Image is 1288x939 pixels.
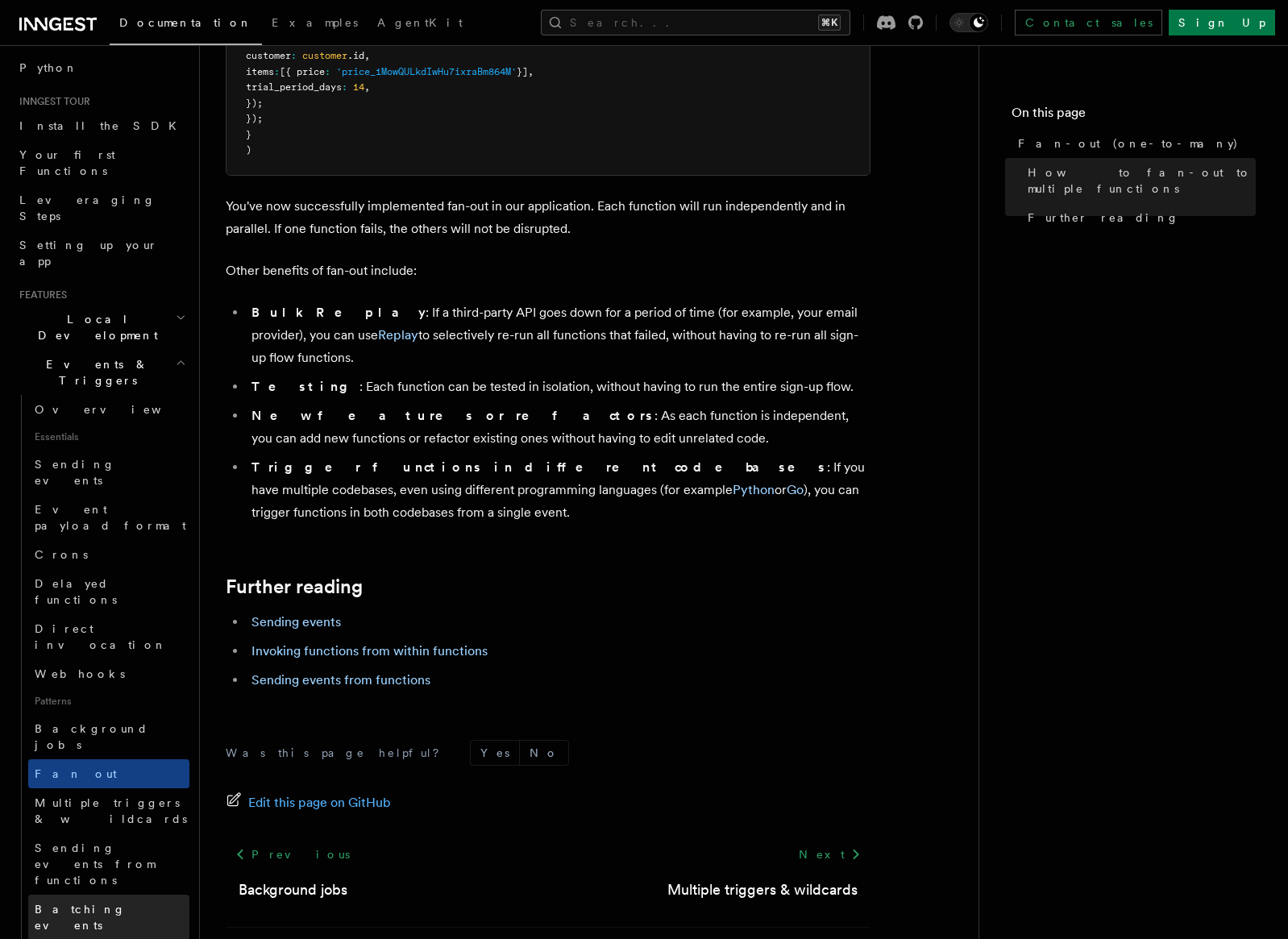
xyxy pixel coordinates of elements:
[246,129,251,140] span: }
[35,548,88,561] span: Crons
[35,667,125,680] span: Webhooks
[1028,210,1179,226] span: Further reading
[13,356,176,388] span: Events & Triggers
[262,5,368,44] a: Examples
[528,66,534,77] span: ,
[35,722,148,751] span: Background jobs
[251,672,430,688] a: Sending events from functions
[353,81,364,93] span: 14
[35,503,186,532] span: Event payload format
[541,10,850,35] button: Search...⌘K
[13,53,189,82] a: Python
[733,482,775,497] a: Python
[1018,135,1239,152] span: Fan-out (one-to-many)
[1012,103,1256,129] h4: On this page
[247,405,870,450] li: : As each function is independent, you can add new functions or refactor existing ones without ha...
[28,540,189,569] a: Crons
[272,16,358,29] span: Examples
[787,482,804,497] a: Go
[35,903,126,932] span: Batching events
[19,119,186,132] span: Install the SDK
[274,66,280,77] span: :
[28,450,189,495] a: Sending events
[35,841,155,887] span: Sending events from functions
[13,95,90,108] span: Inngest tour
[246,98,263,109] span: });
[302,50,347,61] span: customer
[247,376,870,398] li: : Each function can be tested in isolation, without having to run the entire sign-up flow.
[28,714,189,759] a: Background jobs
[378,327,418,343] a: Replay
[239,879,347,901] a: Background jobs
[28,424,189,450] span: Essentials
[949,13,988,32] button: Toggle dark mode
[35,403,201,416] span: Overview
[226,792,391,814] a: Edit this page on GitHub
[226,260,870,282] p: Other benefits of fan-out include:
[667,879,858,901] a: Multiple triggers & wildcards
[251,305,426,320] strong: Bulk Replay
[13,350,189,395] button: Events & Triggers
[19,148,115,177] span: Your first Functions
[35,577,117,606] span: Delayed functions
[28,395,189,424] a: Overview
[247,456,870,524] li: : If you have multiple codebases, even using different programming languages (for example or ), y...
[818,15,841,31] kbd: ⌘K
[226,575,363,598] a: Further reading
[28,569,189,614] a: Delayed functions
[325,66,330,77] span: :
[35,458,115,487] span: Sending events
[35,767,117,780] span: Fan out
[110,5,262,45] a: Documentation
[226,840,359,869] a: Previous
[28,688,189,714] span: Patterns
[28,788,189,833] a: Multiple triggers & wildcards
[13,185,189,231] a: Leveraging Steps
[35,622,167,651] span: Direct invocation
[1012,129,1256,158] a: Fan-out (one-to-many)
[19,239,158,268] span: Setting up your app
[520,741,568,765] button: No
[28,495,189,540] a: Event payload format
[251,379,359,394] strong: Testing
[248,792,391,814] span: Edit this page on GitHub
[291,50,297,61] span: :
[28,614,189,659] a: Direct invocation
[347,50,364,61] span: .id
[1028,164,1256,197] span: How to fan-out to multiple functions
[251,459,827,475] strong: Trigger functions in different codebases
[35,796,187,825] span: Multiple triggers & wildcards
[789,840,870,869] a: Next
[1021,158,1256,203] a: How to fan-out to multiple functions
[19,193,156,222] span: Leveraging Steps
[471,741,519,765] button: Yes
[246,50,291,61] span: customer
[336,66,517,77] span: 'price_1MowQULkdIwHu7ixraBm864M'
[364,81,370,93] span: ,
[13,305,189,350] button: Local Development
[377,16,463,29] span: AgentKit
[13,140,189,185] a: Your first Functions
[246,113,263,124] span: });
[251,614,341,629] a: Sending events
[364,50,370,61] span: ,
[342,81,347,93] span: :
[13,111,189,140] a: Install the SDK
[19,61,78,74] span: Python
[13,231,189,276] a: Setting up your app
[246,66,274,77] span: items
[13,289,67,301] span: Features
[517,66,528,77] span: }]
[28,833,189,895] a: Sending events from functions
[28,659,189,688] a: Webhooks
[1169,10,1275,35] a: Sign Up
[226,745,451,761] p: Was this page helpful?
[247,301,870,369] li: : If a third-party API goes down for a period of time (for example, your email provider), you can...
[251,643,488,659] a: Invoking functions from within functions
[246,144,251,156] span: )
[28,759,189,788] a: Fan out
[246,81,342,93] span: trial_period_days
[251,408,654,423] strong: New features or refactors
[1021,203,1256,232] a: Further reading
[280,66,325,77] span: [{ price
